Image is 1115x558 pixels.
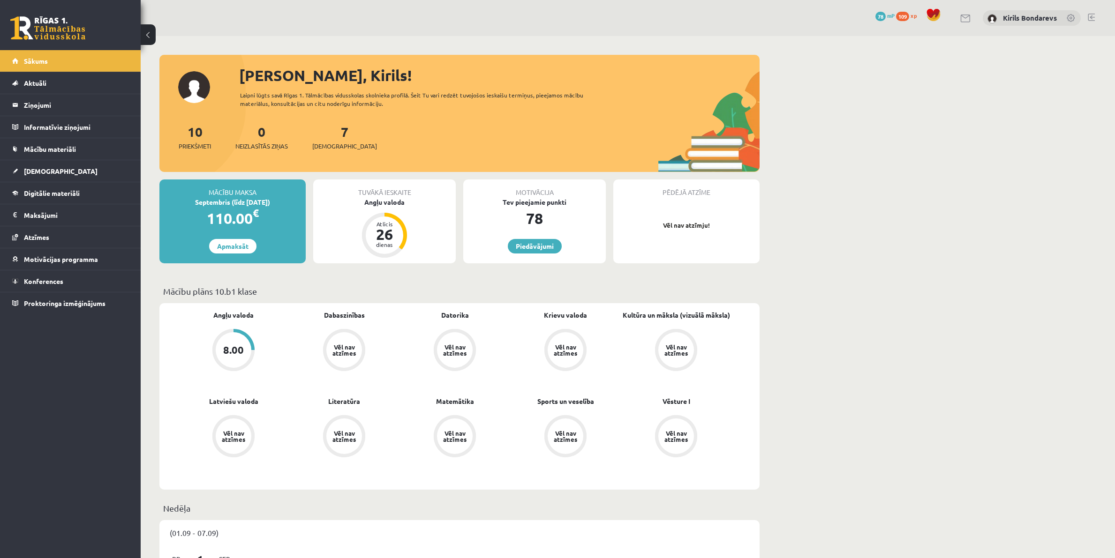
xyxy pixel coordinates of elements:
div: Vēl nav atzīmes [331,344,357,356]
a: Dabaszinības [324,310,365,320]
a: Angļu valoda [213,310,254,320]
a: Ziņojumi [12,94,129,116]
a: Atzīmes [12,226,129,248]
a: Apmaksāt [209,239,256,253]
div: Atlicis [370,221,399,227]
a: 78 mP [875,12,895,19]
a: Piedāvājumi [508,239,562,253]
legend: Informatīvie ziņojumi [24,116,129,138]
div: Tev pieejamie punkti [463,197,606,207]
a: Angļu valoda Atlicis 26 dienas [313,197,456,259]
div: Vēl nav atzīmes [331,430,357,442]
legend: Maksājumi [24,204,129,226]
div: Mācību maksa [159,179,306,197]
div: Vēl nav atzīmes [552,430,579,442]
span: mP [887,12,895,19]
a: Vēl nav atzīmes [510,329,621,373]
div: Laipni lūgts savā Rīgas 1. Tālmācības vidusskolas skolnieka profilā. Šeit Tu vari redzēt tuvojošo... [240,91,600,108]
span: Priekšmeti [179,141,211,151]
div: dienas [370,242,399,247]
div: Motivācija [463,179,606,197]
span: Sākums [24,57,48,65]
a: Vēl nav atzīmes [399,329,510,373]
a: Vēl nav atzīmes [289,329,399,373]
div: [PERSON_NAME], Kirils! [239,64,760,87]
p: Nedēļa [163,502,756,514]
p: Mācību plāns 10.b1 klase [163,285,756,298]
div: 26 [370,227,399,242]
span: 109 [896,12,909,21]
div: Vēl nav atzīmes [442,344,468,356]
a: Kirils Bondarevs [1003,13,1057,22]
div: Septembris (līdz [DATE]) [159,197,306,207]
div: (01.09 - 07.09) [159,520,760,545]
a: 8.00 [178,329,289,373]
div: Pēdējā atzīme [613,179,760,197]
legend: Ziņojumi [24,94,129,116]
span: 78 [875,12,886,21]
a: Aktuāli [12,72,129,94]
a: Krievu valoda [544,310,587,320]
a: Vēl nav atzīmes [178,415,289,459]
a: Matemātika [436,396,474,406]
a: Rīgas 1. Tālmācības vidusskola [10,16,85,40]
div: Tuvākā ieskaite [313,179,456,197]
div: Vēl nav atzīmes [663,344,689,356]
a: Maksājumi [12,204,129,226]
a: Sports un veselība [537,396,594,406]
span: [DEMOGRAPHIC_DATA] [312,141,377,151]
span: Aktuāli [24,79,46,87]
span: Digitālie materiāli [24,189,80,197]
a: Latviešu valoda [209,396,258,406]
span: € [253,206,259,220]
span: Konferences [24,277,63,285]
a: Mācību materiāli [12,138,129,160]
a: [DEMOGRAPHIC_DATA] [12,160,129,182]
a: Vēl nav atzīmes [621,415,731,459]
a: Vēl nav atzīmes [621,329,731,373]
a: Literatūra [328,396,360,406]
div: Vēl nav atzīmes [442,430,468,442]
div: Vēl nav atzīmes [552,344,579,356]
p: Vēl nav atzīmju! [618,221,755,230]
div: Angļu valoda [313,197,456,207]
a: 10Priekšmeti [179,123,211,151]
a: Vēl nav atzīmes [289,415,399,459]
span: Mācību materiāli [24,145,76,153]
a: Informatīvie ziņojumi [12,116,129,138]
div: 78 [463,207,606,230]
a: Datorika [441,310,469,320]
a: Konferences [12,270,129,292]
span: Proktoringa izmēģinājums [24,299,105,307]
span: Atzīmes [24,233,49,241]
div: 110.00 [159,207,306,230]
a: Vēl nav atzīmes [510,415,621,459]
a: 7[DEMOGRAPHIC_DATA] [312,123,377,151]
img: Kirils Bondarevs [987,14,997,23]
div: Vēl nav atzīmes [220,430,247,442]
div: Vēl nav atzīmes [663,430,689,442]
a: Digitālie materiāli [12,182,129,204]
span: [DEMOGRAPHIC_DATA] [24,167,98,175]
a: 109 xp [896,12,921,19]
a: Motivācijas programma [12,248,129,270]
a: Vēsture I [663,396,690,406]
a: Proktoringa izmēģinājums [12,292,129,314]
a: 0Neizlasītās ziņas [235,123,288,151]
a: Kultūra un māksla (vizuālā māksla) [623,310,730,320]
span: xp [911,12,917,19]
a: Vēl nav atzīmes [399,415,510,459]
div: 8.00 [223,345,244,355]
a: Sākums [12,50,129,72]
span: Neizlasītās ziņas [235,141,288,151]
span: Motivācijas programma [24,255,98,263]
